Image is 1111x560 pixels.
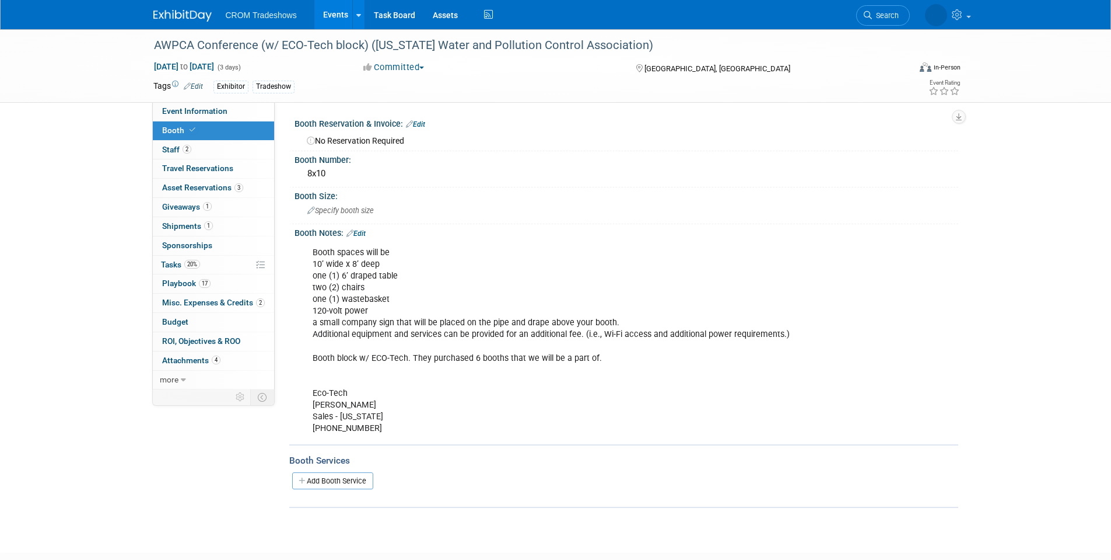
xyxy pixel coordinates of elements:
[292,472,373,489] a: Add Booth Service
[162,202,212,211] span: Giveaways
[295,187,958,202] div: Booth Size:
[295,224,958,239] div: Booth Notes:
[226,11,297,20] span: CROM Tradeshows
[183,145,191,154] span: 2
[153,274,274,293] a: Playbook17
[162,336,240,346] span: ROI, Objectives & ROO
[153,236,274,255] a: Sponsorships
[841,61,961,78] div: Event Format
[162,241,212,250] span: Sponsorships
[162,145,191,154] span: Staff
[856,5,910,26] a: Search
[153,80,203,93] td: Tags
[295,115,958,130] div: Booth Reservation & Invoice:
[933,63,961,72] div: In-Person
[303,132,949,147] div: No Reservation Required
[150,35,892,56] div: AWPCA Conference (w/ ECO-Tech block) ([US_STATE] Water and Pollution Control Association)
[213,81,248,93] div: Exhibitor
[153,256,274,274] a: Tasks20%
[153,198,274,217] a: Giveaways1
[184,82,203,91] a: Edit
[359,61,429,74] button: Committed
[230,389,251,405] td: Personalize Event Tab Strip
[304,241,830,440] div: Booth spaces will be 10’ wide x 8’ deep one (1) 6’ draped table two (2) chairs one (1) wastebaske...
[153,121,274,140] a: Booth
[925,4,947,26] img: Kristin Elliott
[153,332,274,351] a: ROI, Objectives & ROO
[162,221,213,231] span: Shipments
[153,217,274,236] a: Shipments1
[162,317,188,326] span: Budget
[161,260,200,269] span: Tasks
[253,81,295,93] div: Tradeshow
[153,352,274,370] a: Attachments4
[203,202,212,211] span: 1
[256,298,265,307] span: 2
[162,106,227,116] span: Event Information
[160,375,178,384] span: more
[153,141,274,159] a: Staff2
[303,165,949,183] div: 8x10
[153,371,274,389] a: more
[234,183,243,192] span: 3
[644,64,790,73] span: [GEOGRAPHIC_DATA], [GEOGRAPHIC_DATA]
[162,356,220,365] span: Attachments
[307,206,374,215] span: Specify booth size
[162,183,243,192] span: Asset Reservations
[153,10,212,22] img: ExhibitDay
[199,279,211,288] span: 17
[920,62,931,72] img: Format-Inperson.png
[178,62,190,71] span: to
[153,313,274,332] a: Budget
[212,356,220,364] span: 4
[184,260,200,269] span: 20%
[162,126,198,135] span: Booth
[204,221,213,230] span: 1
[190,127,195,133] i: Booth reservation complete
[216,64,241,71] span: (3 days)
[162,298,265,307] span: Misc. Expenses & Credits
[153,159,274,178] a: Travel Reservations
[346,229,366,238] a: Edit
[406,120,425,128] a: Edit
[872,11,899,20] span: Search
[295,151,958,166] div: Booth Number:
[153,179,274,197] a: Asset Reservations3
[162,164,233,173] span: Travel Reservations
[928,80,960,86] div: Event Rating
[153,294,274,312] a: Misc. Expenses & Credits2
[153,102,274,121] a: Event Information
[153,61,215,72] span: [DATE] [DATE]
[250,389,274,405] td: Toggle Event Tabs
[289,454,958,467] div: Booth Services
[162,279,211,288] span: Playbook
